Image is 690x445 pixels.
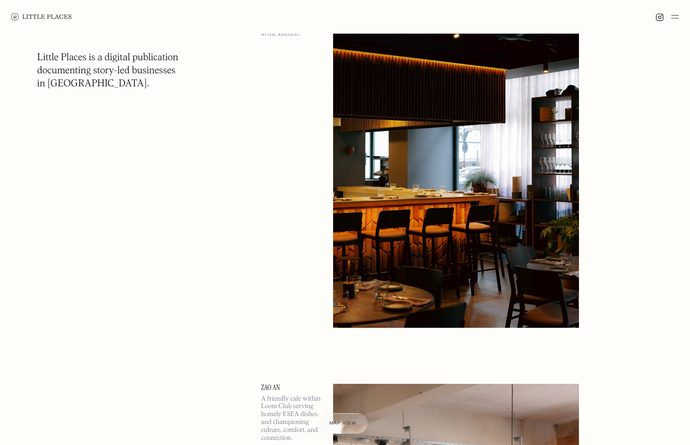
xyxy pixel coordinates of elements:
[318,413,368,434] a: Map view
[261,384,322,391] a: Zao An
[329,421,356,426] span: Map view
[37,51,179,91] h1: Little Places is a digital publication documenting story-led businesses in [GEOGRAPHIC_DATA].
[261,395,322,442] p: A friendly cafe within Loom Club serving homely ESEA dishes and championing culture, comfort, and...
